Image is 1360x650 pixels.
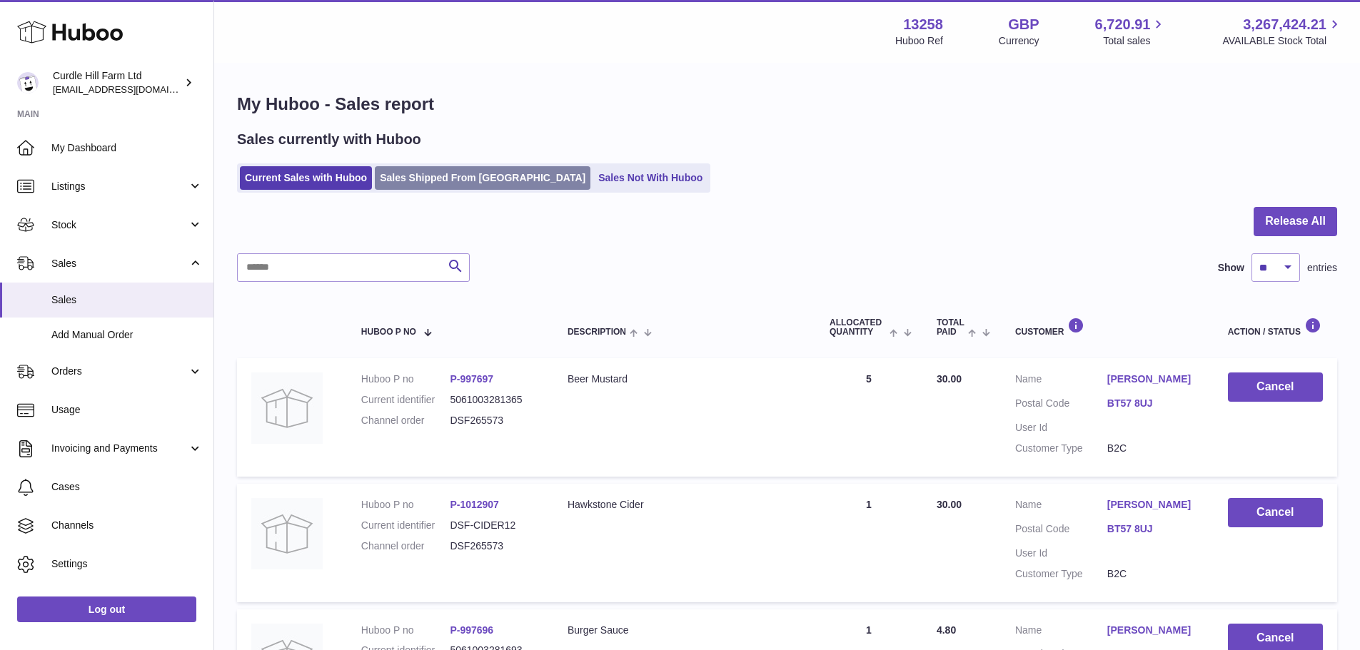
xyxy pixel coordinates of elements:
[815,484,922,602] td: 1
[815,358,922,477] td: 5
[450,393,539,407] dd: 5061003281365
[361,539,450,553] dt: Channel order
[895,34,943,48] div: Huboo Ref
[240,166,372,190] a: Current Sales with Huboo
[51,403,203,417] span: Usage
[17,72,39,93] img: internalAdmin-13258@internal.huboo.com
[937,318,964,337] span: Total paid
[1015,522,1107,539] dt: Postal Code
[1015,372,1107,390] dt: Name
[593,166,707,190] a: Sales Not With Huboo
[1095,15,1151,34] span: 6,720.91
[1103,34,1167,48] span: Total sales
[1254,207,1337,236] button: Release All
[51,180,188,193] span: Listings
[1015,397,1107,414] dt: Postal Code
[568,624,801,637] div: Burger Sauce
[17,596,196,622] a: Log out
[361,327,416,337] span: Huboo P no
[51,519,203,532] span: Channels
[251,372,323,444] img: no-photo.jpg
[361,372,450,386] dt: Huboo P no
[1107,442,1199,455] dd: B2C
[251,498,323,569] img: no-photo.jpg
[51,328,203,342] span: Add Manual Order
[1228,498,1323,527] button: Cancel
[51,365,188,378] span: Orders
[53,83,210,95] span: [EMAIL_ADDRESS][DOMAIN_NAME]
[1222,15,1343,48] a: 3,267,424.21 AVAILABLE Stock Total
[568,372,801,386] div: Beer Mustard
[1107,372,1199,386] a: [PERSON_NAME]
[830,318,886,337] span: ALLOCATED Quantity
[450,373,493,385] a: P-997697
[237,93,1337,116] h1: My Huboo - Sales report
[1228,318,1323,337] div: Action / Status
[450,414,539,427] dd: DSF265573
[1015,498,1107,515] dt: Name
[51,141,203,155] span: My Dashboard
[1107,567,1199,581] dd: B2C
[1243,15,1326,34] span: 3,267,424.21
[361,624,450,637] dt: Huboo P no
[1107,498,1199,512] a: [PERSON_NAME]
[361,498,450,512] dt: Huboo P no
[1015,547,1107,560] dt: User Id
[1107,624,1199,637] a: [PERSON_NAME]
[361,393,450,407] dt: Current identifier
[1307,261,1337,275] span: entries
[51,557,203,571] span: Settings
[51,293,203,307] span: Sales
[51,218,188,232] span: Stock
[1218,261,1244,275] label: Show
[361,414,450,427] dt: Channel order
[1228,372,1323,402] button: Cancel
[450,624,493,636] a: P-997696
[568,498,801,512] div: Hawkstone Cider
[51,480,203,494] span: Cases
[51,442,188,455] span: Invoicing and Payments
[51,257,188,270] span: Sales
[450,519,539,532] dd: DSF-CIDER12
[361,519,450,532] dt: Current identifier
[903,15,943,34] strong: 13258
[1015,624,1107,641] dt: Name
[1107,522,1199,536] a: BT57 8UJ
[568,327,626,337] span: Description
[450,539,539,553] dd: DSF265573
[937,499,962,510] span: 30.00
[1095,15,1167,48] a: 6,720.91 Total sales
[1015,567,1107,581] dt: Customer Type
[937,624,956,636] span: 4.80
[1222,34,1343,48] span: AVAILABLE Stock Total
[375,166,590,190] a: Sales Shipped From [GEOGRAPHIC_DATA]
[450,499,499,510] a: P-1012907
[1015,421,1107,435] dt: User Id
[999,34,1039,48] div: Currency
[1015,442,1107,455] dt: Customer Type
[1015,318,1199,337] div: Customer
[1107,397,1199,410] a: BT57 8UJ
[1008,15,1039,34] strong: GBP
[937,373,962,385] span: 30.00
[237,130,421,149] h2: Sales currently with Huboo
[53,69,181,96] div: Curdle Hill Farm Ltd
